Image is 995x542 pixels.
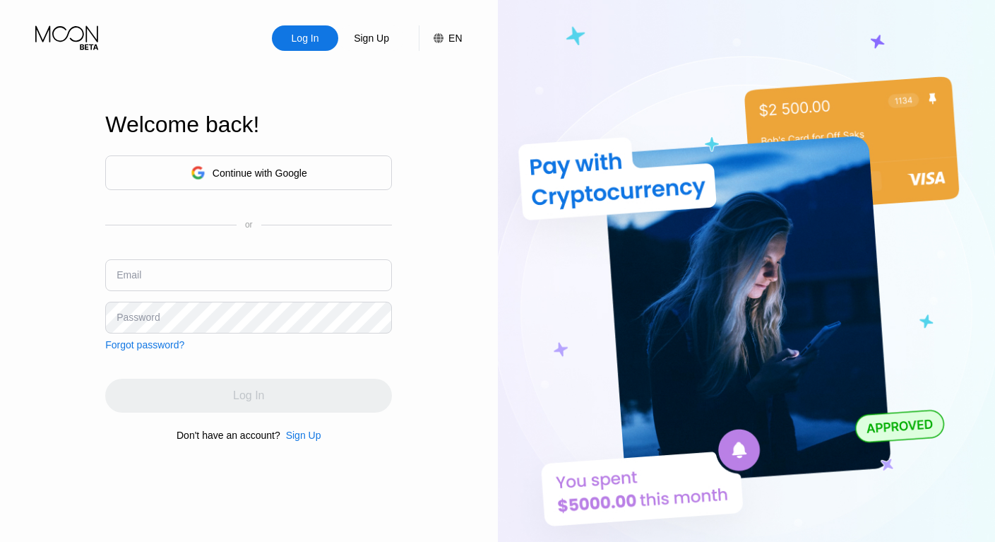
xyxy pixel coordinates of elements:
[272,25,338,51] div: Log In
[105,155,392,190] div: Continue with Google
[290,31,321,45] div: Log In
[280,430,321,441] div: Sign Up
[419,25,462,51] div: EN
[105,112,392,138] div: Welcome back!
[177,430,280,441] div: Don't have an account?
[338,25,405,51] div: Sign Up
[105,339,184,350] div: Forgot password?
[352,31,391,45] div: Sign Up
[117,269,141,281] div: Email
[213,167,307,179] div: Continue with Google
[286,430,321,441] div: Sign Up
[448,33,462,44] div: EN
[117,312,160,323] div: Password
[245,220,253,230] div: or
